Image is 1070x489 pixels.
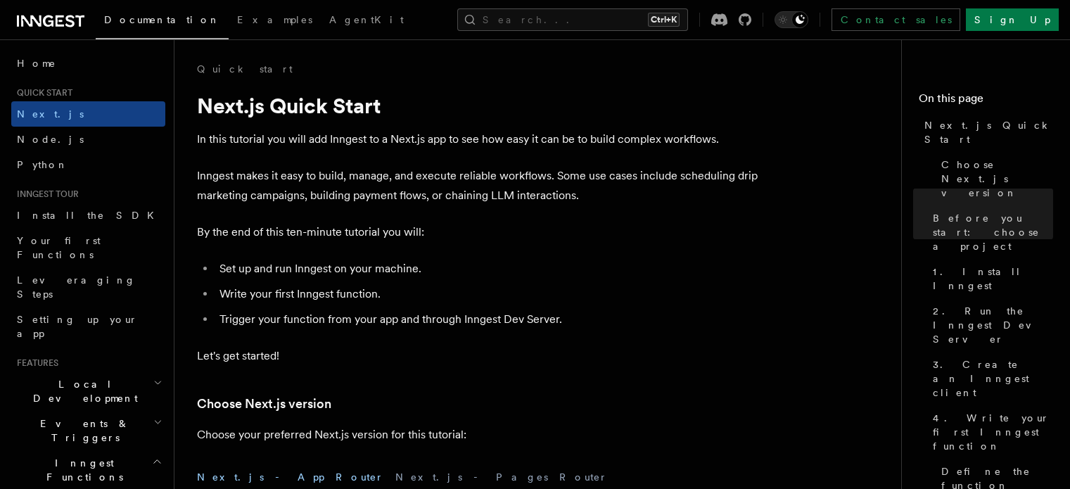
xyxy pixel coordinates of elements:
a: 3. Create an Inngest client [927,352,1053,405]
a: Examples [229,4,321,38]
span: Quick start [11,87,72,99]
p: Choose your preferred Next.js version for this tutorial: [197,425,760,445]
span: Leveraging Steps [17,274,136,300]
span: Home [17,56,56,70]
a: 1. Install Inngest [927,259,1053,298]
span: Examples [237,14,312,25]
span: Next.js Quick Start [924,118,1053,146]
span: AgentKit [329,14,404,25]
a: Before you start: choose a project [927,205,1053,259]
span: Next.js [17,108,84,120]
a: Install the SDK [11,203,165,228]
a: 2. Run the Inngest Dev Server [927,298,1053,352]
p: Let's get started! [197,346,760,366]
a: Your first Functions [11,228,165,267]
span: Features [11,357,58,369]
a: Quick start [197,62,293,76]
p: In this tutorial you will add Inngest to a Next.js app to see how easy it can be to build complex... [197,129,760,149]
a: Next.js Quick Start [919,113,1053,152]
span: Setting up your app [17,314,138,339]
span: Inngest tour [11,189,79,200]
a: Next.js [11,101,165,127]
li: Write your first Inngest function. [215,284,760,304]
a: Home [11,51,165,76]
span: Documentation [104,14,220,25]
button: Search...Ctrl+K [457,8,688,31]
button: Local Development [11,371,165,411]
span: Events & Triggers [11,417,153,445]
kbd: Ctrl+K [648,13,680,27]
a: 4. Write your first Inngest function [927,405,1053,459]
a: Leveraging Steps [11,267,165,307]
button: Toggle dark mode [775,11,808,28]
a: AgentKit [321,4,412,38]
span: 3. Create an Inngest client [933,357,1053,400]
span: Local Development [11,377,153,405]
button: Events & Triggers [11,411,165,450]
span: 1. Install Inngest [933,265,1053,293]
span: Inngest Functions [11,456,152,484]
a: Choose Next.js version [197,394,331,414]
span: Choose Next.js version [941,158,1053,200]
p: Inngest makes it easy to build, manage, and execute reliable workflows. Some use cases include sc... [197,166,760,205]
span: Your first Functions [17,235,101,260]
span: 2. Run the Inngest Dev Server [933,304,1053,346]
p: By the end of this ten-minute tutorial you will: [197,222,760,242]
li: Set up and run Inngest on your machine. [215,259,760,279]
a: Sign Up [966,8,1059,31]
span: Node.js [17,134,84,145]
span: 4. Write your first Inngest function [933,411,1053,453]
a: Node.js [11,127,165,152]
span: Before you start: choose a project [933,211,1053,253]
span: Install the SDK [17,210,163,221]
a: Setting up your app [11,307,165,346]
a: Contact sales [832,8,960,31]
h1: Next.js Quick Start [197,93,760,118]
li: Trigger your function from your app and through Inngest Dev Server. [215,310,760,329]
a: Choose Next.js version [936,152,1053,205]
h4: On this page [919,90,1053,113]
span: Python [17,159,68,170]
a: Documentation [96,4,229,39]
a: Python [11,152,165,177]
